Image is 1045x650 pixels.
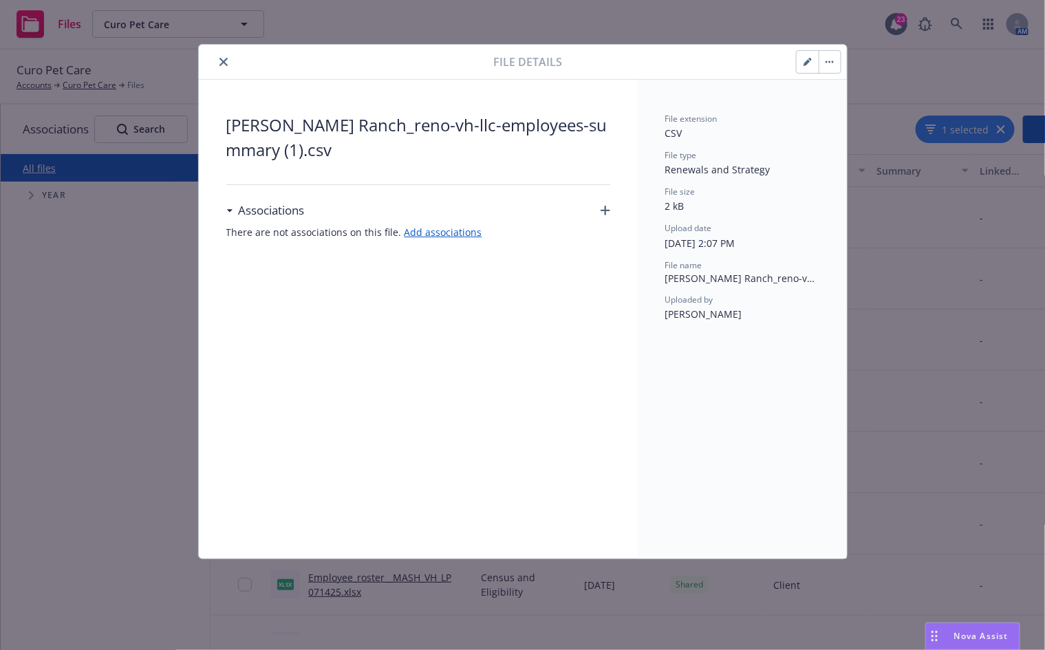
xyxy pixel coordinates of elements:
[954,630,1009,642] span: Nova Assist
[926,623,943,649] div: Drag to move
[665,222,712,234] span: Upload date
[226,202,305,219] div: Associations
[405,226,482,239] a: Add associations
[665,149,697,161] span: File type
[494,54,563,70] span: File details
[215,54,232,70] button: close
[665,186,696,197] span: File size
[665,237,735,250] span: [DATE] 2:07 PM
[665,307,742,321] span: [PERSON_NAME]
[665,199,685,213] span: 2 kB
[925,622,1020,650] button: Nova Assist
[665,259,702,271] span: File name
[226,225,610,239] span: There are not associations on this file.
[665,127,682,140] span: CSV
[226,113,610,162] span: [PERSON_NAME] Ranch_reno-vh-llc-employees-summary (1).csv
[239,202,305,219] h3: Associations
[665,163,771,176] span: Renewals and Strategy
[665,294,713,305] span: Uploaded by
[665,271,819,285] span: [PERSON_NAME] Ranch_reno-vh-llc-employees-summary (1).csv
[665,113,718,124] span: File extension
